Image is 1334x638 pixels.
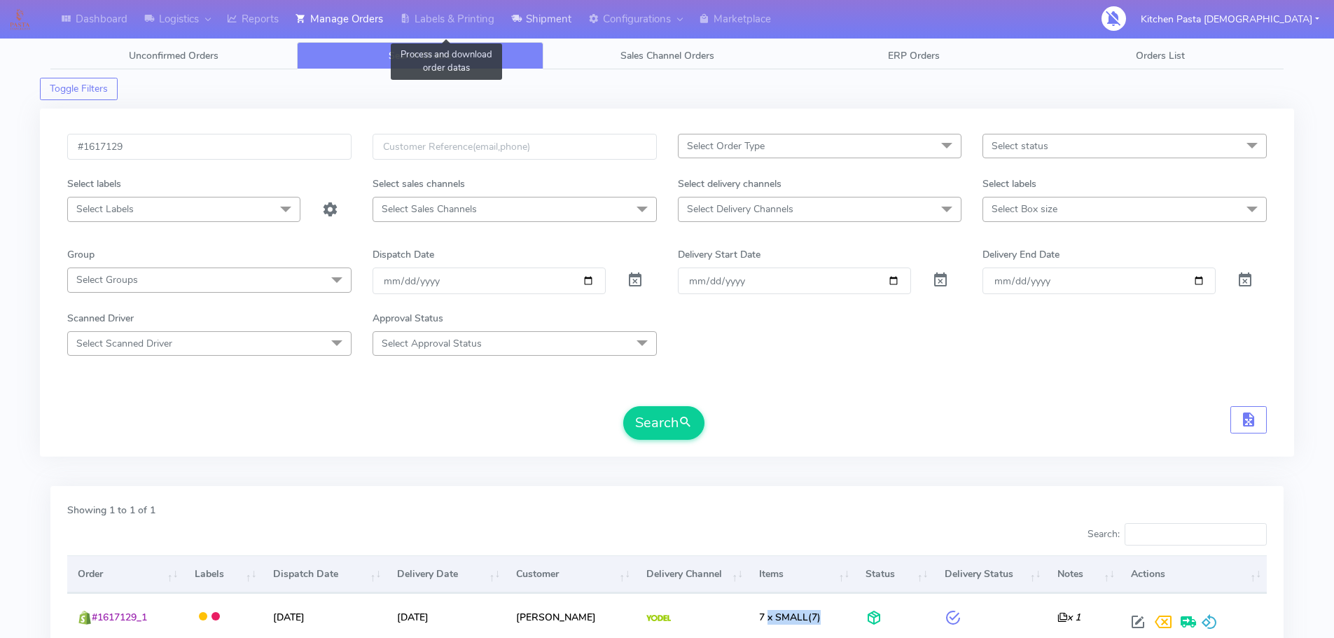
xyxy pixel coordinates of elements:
[40,78,118,100] button: Toggle Filters
[620,49,714,62] span: Sales Channel Orders
[933,555,1046,593] th: Delivery Status: activate to sort column ascending
[67,311,134,326] label: Scanned Driver
[992,202,1057,216] span: Select Box size
[373,311,443,326] label: Approval Status
[855,555,933,593] th: Status: activate to sort column ascending
[646,615,671,622] img: Yodel
[373,134,657,160] input: Customer Reference(email,phone)
[50,42,1284,69] ul: Tabs
[67,176,121,191] label: Select labels
[382,337,482,350] span: Select Approval Status
[1046,555,1120,593] th: Notes: activate to sort column ascending
[387,555,506,593] th: Delivery Date: activate to sort column ascending
[982,247,1059,262] label: Delivery End Date
[1125,523,1267,546] input: Search:
[67,503,155,518] label: Showing 1 to 1 of 1
[373,176,465,191] label: Select sales channels
[992,139,1048,153] span: Select status
[1088,523,1267,546] label: Search:
[78,611,92,625] img: shopify.png
[888,49,940,62] span: ERP Orders
[92,611,147,624] span: #1617129_1
[129,49,218,62] span: Unconfirmed Orders
[1120,555,1267,593] th: Actions: activate to sort column ascending
[67,555,183,593] th: Order: activate to sort column ascending
[749,555,855,593] th: Items: activate to sort column ascending
[1136,49,1185,62] span: Orders List
[687,202,793,216] span: Select Delivery Channels
[1057,611,1081,624] i: x 1
[636,555,749,593] th: Delivery Channel: activate to sort column ascending
[67,247,95,262] label: Group
[382,202,477,216] span: Select Sales Channels
[506,555,636,593] th: Customer: activate to sort column ascending
[687,139,765,153] span: Select Order Type
[76,273,138,286] span: Select Groups
[373,247,434,262] label: Dispatch Date
[183,555,262,593] th: Labels: activate to sort column ascending
[389,49,452,62] span: Search Orders
[263,555,387,593] th: Dispatch Date: activate to sort column ascending
[759,611,808,624] span: 7 x SMALL
[623,406,704,440] button: Search
[678,176,781,191] label: Select delivery channels
[76,337,172,350] span: Select Scanned Driver
[678,247,760,262] label: Delivery Start Date
[76,202,134,216] span: Select Labels
[67,134,352,160] input: Order Id
[759,611,821,624] span: (7)
[1130,5,1330,34] button: Kitchen Pasta [DEMOGRAPHIC_DATA]
[982,176,1036,191] label: Select labels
